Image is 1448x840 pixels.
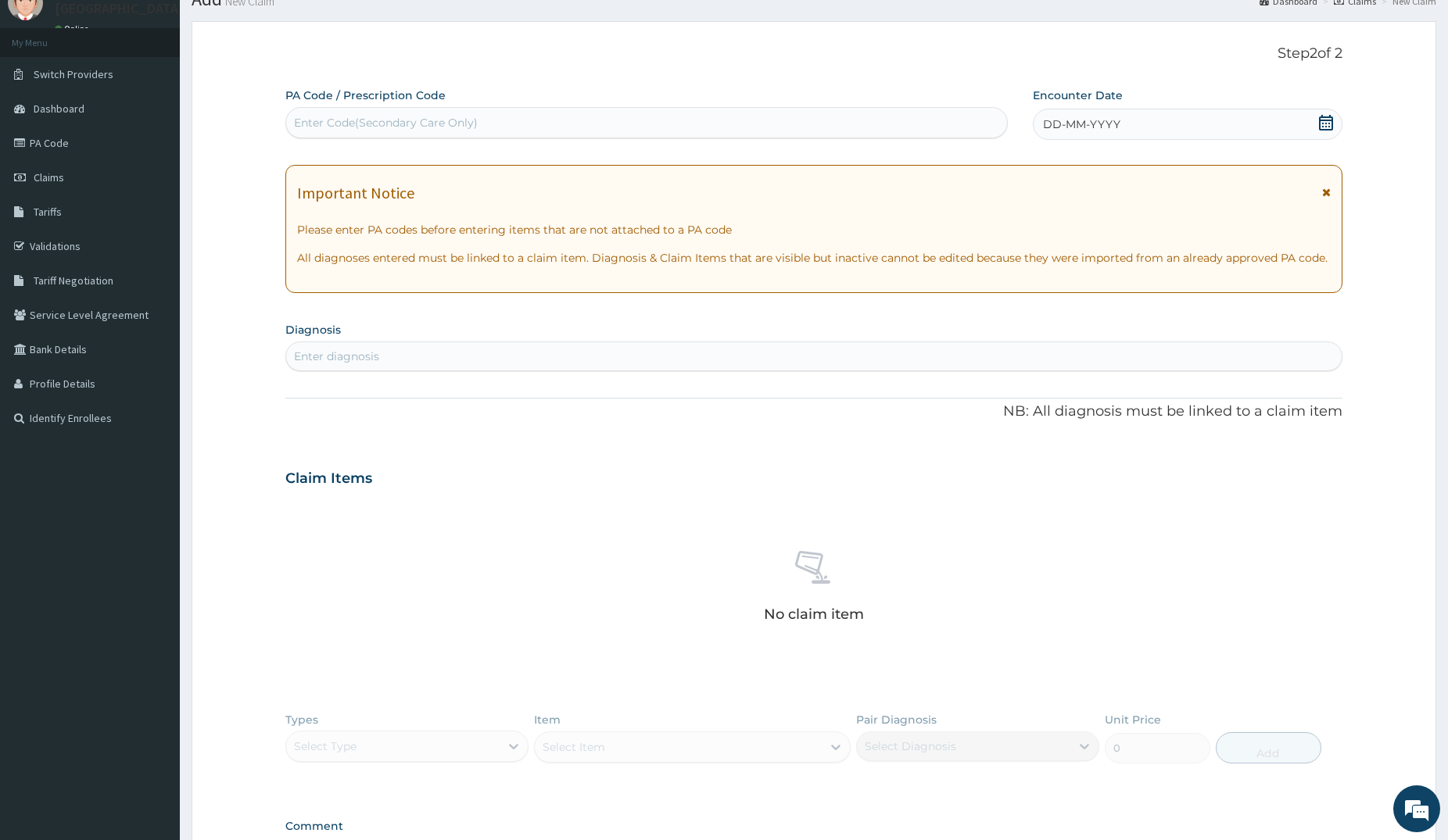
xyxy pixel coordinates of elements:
p: No claim item [764,606,864,622]
a: Online [55,23,92,34]
span: DD-MM-YYYY [1043,116,1120,132]
p: Please enter PA codes before entering items that are not attached to a PA code [297,222,1331,238]
h1: Important Notice [297,184,414,202]
span: We're online! [91,197,216,355]
p: NB: All diagnosis must be linked to a claim item [285,402,1342,422]
span: Tariff Negotiation [34,273,113,288]
div: Minimize live chat window [256,8,294,45]
span: Claims [34,170,64,184]
textarea: Type your message and hit 'Enter' [8,427,298,481]
div: Chat with us now [81,88,263,108]
span: Switch Providers [34,67,113,81]
div: Enter Code(Secondary Care Only) [294,115,478,130]
span: Dashboard [34,102,84,116]
label: Encounter Date [1033,88,1123,103]
div: Enter diagnosis [294,349,379,364]
label: Diagnosis [285,322,341,338]
img: d_794563401_company_1708531726252_794563401 [29,78,63,117]
p: All diagnoses entered must be linked to a claim item. Diagnosis & Claim Items that are visible bu... [297,250,1331,266]
h3: Claim Items [285,470,372,488]
p: [GEOGRAPHIC_DATA] [55,2,184,16]
p: Step 2 of 2 [285,45,1342,63]
label: PA Code / Prescription Code [285,88,446,103]
label: Comment [285,820,1342,833]
span: Tariffs [34,205,62,219]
